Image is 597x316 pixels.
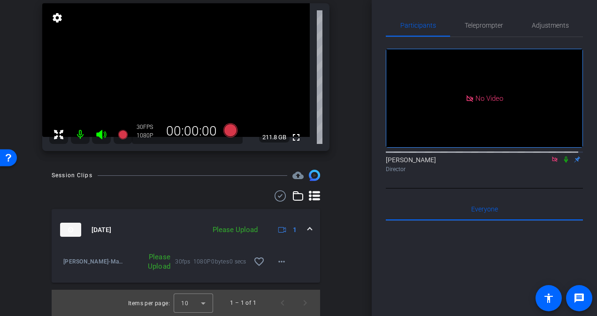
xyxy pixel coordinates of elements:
div: thumb-nail[DATE]Please Upload1 [52,250,320,283]
div: Please Upload [208,225,262,235]
div: Session Clips [52,171,92,180]
span: 1080P [193,257,212,266]
div: 1 – 1 of 1 [230,298,256,308]
span: Everyone [471,206,498,212]
span: [PERSON_NAME]-Mark-2025-09-17-15-00-28-851-0 [63,257,125,266]
span: Participants [400,22,436,29]
span: 211.8 GB [259,132,290,143]
span: FPS [143,124,153,130]
div: 1080P [137,132,160,139]
div: 30 [137,123,160,131]
span: 0 secs [230,257,248,266]
mat-icon: accessibility [543,293,554,304]
span: [DATE] [92,225,111,235]
mat-icon: more_horiz [276,256,287,267]
mat-icon: fullscreen [291,132,302,143]
div: 00:00:00 [160,123,223,139]
mat-icon: settings [51,12,64,23]
button: Previous page [271,292,294,314]
span: 0bytes [211,257,230,266]
div: Please Upload [125,252,175,271]
div: [PERSON_NAME] [386,155,583,173]
mat-icon: cloud_upload [292,170,304,181]
div: Director [386,165,583,173]
mat-expansion-panel-header: thumb-nail[DATE]Please Upload1 [52,209,320,250]
span: Teleprompter [465,22,503,29]
mat-icon: message [574,293,585,304]
img: Session clips [309,170,320,181]
mat-icon: favorite_border [253,256,265,267]
span: 30fps [175,257,193,266]
span: Adjustments [532,22,569,29]
button: Next page [294,292,316,314]
span: No Video [475,94,503,102]
img: thumb-nail [60,223,81,237]
span: 1 [293,225,297,235]
span: Destinations for your clips [292,170,304,181]
div: Items per page: [128,299,170,308]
